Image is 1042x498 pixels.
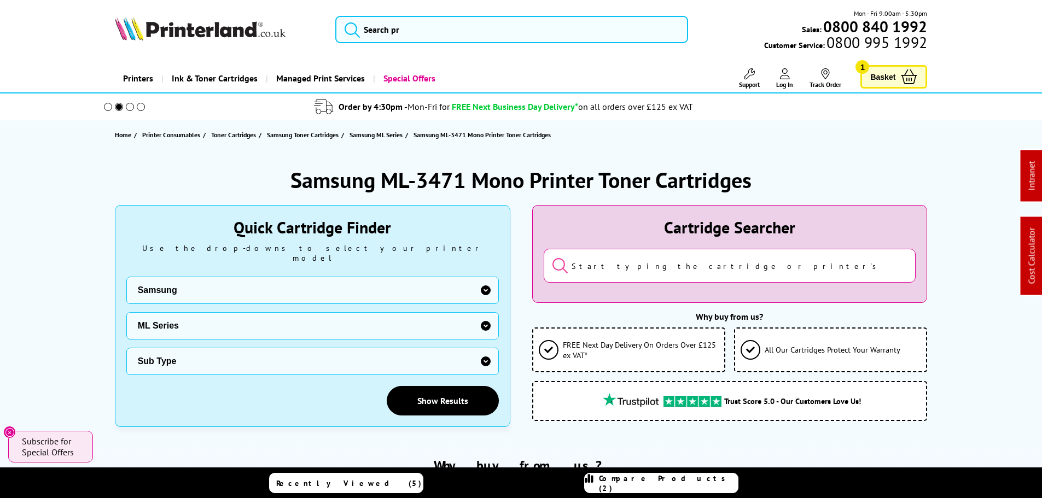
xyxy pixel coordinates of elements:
[870,69,895,84] span: Basket
[115,65,161,92] a: Printers
[739,80,760,89] span: Support
[350,129,403,140] span: Samsung ML Series
[373,65,444,92] a: Special Offers
[142,129,203,140] a: Printer Consumables
[211,129,256,140] span: Toner Cartridges
[89,97,919,116] li: modal_delivery
[825,37,927,48] span: 0800 995 1992
[802,24,822,34] span: Sales:
[339,101,450,112] span: Order by 4:30pm -
[776,68,793,89] a: Log In
[3,426,16,438] button: Close
[776,80,793,89] span: Log In
[387,386,499,415] a: Show Results
[290,166,752,194] h1: Samsung ML-3471 Mono Printer Toner Cartridges
[267,129,341,140] a: Samsung Toner Cartridges
[724,396,861,406] span: Trust Score 5.0 - Our Customers Love Us!
[584,473,738,493] a: Compare Products (2)
[266,65,373,92] a: Managed Print Services
[598,393,663,407] img: trustpilot rating
[544,249,916,283] input: Start typing the cartridge or printer's name...
[408,101,450,112] span: Mon-Fri for
[532,311,928,322] div: Why buy from us?
[663,396,721,407] img: trustpilot rating
[335,16,688,43] input: Search pr
[115,16,286,40] img: Printerland Logo
[115,16,322,43] a: Printerland Logo
[823,16,927,37] b: 0800 840 1992
[739,68,760,89] a: Support
[172,65,258,92] span: Ink & Toner Cartridges
[161,65,266,92] a: Ink & Toner Cartridges
[142,129,200,140] span: Printer Consumables
[269,473,423,493] a: Recently Viewed (5)
[578,101,693,112] div: on all orders over £125 ex VAT
[276,478,422,488] span: Recently Viewed (5)
[854,8,927,19] span: Mon - Fri 9:00am - 5:30pm
[1026,228,1037,284] a: Cost Calculator
[350,129,405,140] a: Samsung ML Series
[115,129,134,140] a: Home
[452,101,578,112] span: FREE Next Business Day Delivery*
[855,60,869,74] span: 1
[822,21,927,32] a: 0800 840 1992
[211,129,259,140] a: Toner Cartridges
[860,65,927,89] a: Basket 1
[126,243,499,263] div: Use the drop-downs to select your printer model
[810,68,841,89] a: Track Order
[764,37,927,50] span: Customer Service:
[1026,161,1037,191] a: Intranet
[599,473,738,493] span: Compare Products (2)
[563,339,719,360] span: FREE Next Day Delivery On Orders Over £125 ex VAT*
[115,457,928,474] h2: Why buy from us?
[267,129,339,140] span: Samsung Toner Cartridges
[414,131,551,139] span: Samsung ML-3471 Mono Printer Toner Cartridges
[22,436,82,458] span: Subscribe for Special Offers
[544,216,916,238] div: Cartridge Searcher
[765,344,900,355] span: All Our Cartridges Protect Your Warranty
[126,216,499,238] div: Quick Cartridge Finder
